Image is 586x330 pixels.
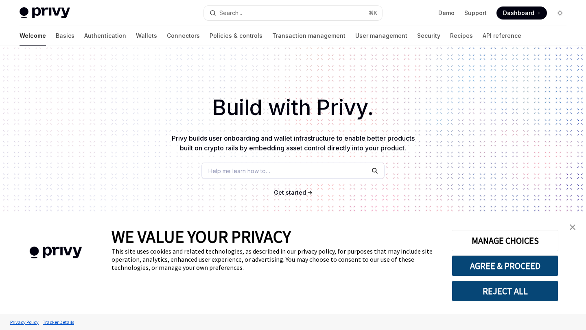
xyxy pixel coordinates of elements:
a: Privacy Policy [8,315,41,329]
img: light logo [20,7,70,19]
span: Help me learn how to… [208,167,270,175]
span: Dashboard [503,9,534,17]
a: Connectors [167,26,200,46]
a: Welcome [20,26,46,46]
a: User management [355,26,407,46]
img: close banner [570,224,575,230]
button: AGREE & PROCEED [452,255,558,276]
a: Demo [438,9,455,17]
a: API reference [483,26,521,46]
a: Support [464,9,487,17]
a: close banner [564,219,581,235]
div: Search... [219,8,242,18]
h1: Build with Privy. [13,92,573,124]
button: MANAGE CHOICES [452,230,558,251]
img: company logo [12,235,99,270]
button: Toggle dark mode [553,7,566,20]
span: Privy builds user onboarding and wallet infrastructure to enable better products built on crypto ... [172,134,415,152]
div: This site uses cookies and related technologies, as described in our privacy policy, for purposes... [112,247,439,271]
a: Tracker Details [41,315,76,329]
span: ⌘ K [369,10,377,16]
button: Search...⌘K [204,6,382,20]
a: Policies & controls [210,26,262,46]
span: Get started [274,189,306,196]
a: Authentication [84,26,126,46]
a: Wallets [136,26,157,46]
button: REJECT ALL [452,280,558,302]
a: Security [417,26,440,46]
a: Basics [56,26,74,46]
span: WE VALUE YOUR PRIVACY [112,226,291,247]
a: Transaction management [272,26,345,46]
a: Recipes [450,26,473,46]
a: Dashboard [496,7,547,20]
a: Get started [274,189,306,197]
